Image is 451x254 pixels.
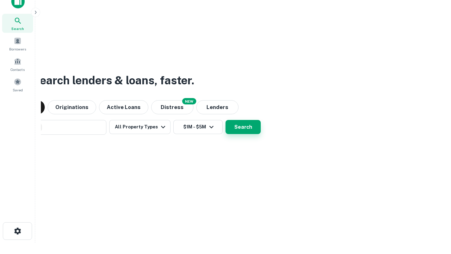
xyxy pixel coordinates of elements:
button: Search [225,120,261,134]
span: Search [11,26,24,31]
span: Saved [13,87,23,93]
a: Contacts [2,55,33,74]
button: Originations [48,100,96,114]
a: Search [2,14,33,33]
button: Lenders [196,100,239,114]
button: $1M - $5M [173,120,223,134]
a: Saved [2,75,33,94]
button: Search distressed loans with lien and other non-mortgage details. [151,100,193,114]
button: Active Loans [99,100,148,114]
a: Borrowers [2,34,33,53]
div: NEW [182,98,196,104]
span: Borrowers [9,46,26,52]
button: All Property Types [109,120,171,134]
span: Contacts [11,67,25,72]
iframe: Chat Widget [416,198,451,231]
h3: Search lenders & loans, faster. [32,72,194,89]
